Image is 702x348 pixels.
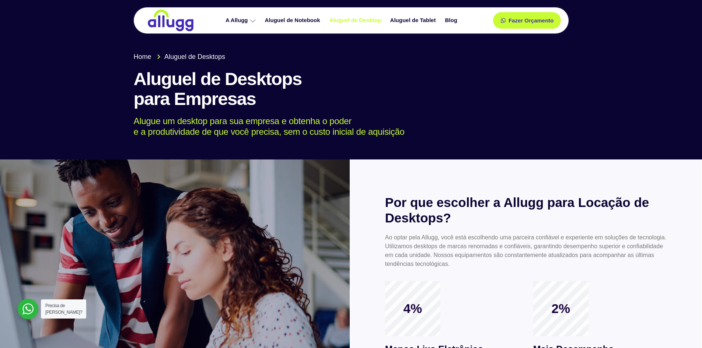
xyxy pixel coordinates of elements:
[509,18,554,23] span: Fazer Orçamento
[326,14,387,27] a: Aluguel de Desktop
[385,233,667,268] p: Ao optar pela Allugg, você está escolhendo uma parceira confiável e experiente em soluções de tec...
[385,195,667,226] h2: Por que escolher a Allugg para Locação de Desktops?
[163,52,225,62] span: Aluguel de Desktops
[533,301,589,316] span: 2%
[493,12,561,29] a: Fazer Orçamento
[134,69,569,109] h1: Aluguel de Desktops para Empresas
[147,9,195,32] img: locação de TI é Allugg
[441,14,462,27] a: Blog
[45,303,82,315] span: Precisa de [PERSON_NAME]?
[134,52,151,62] span: Home
[387,14,441,27] a: Aluguel de Tablet
[222,14,261,27] a: A Allugg
[261,14,326,27] a: Aluguel de Notebook
[385,301,440,316] span: 4%
[134,116,558,137] p: Alugue um desktop para sua empresa e obtenha o poder e a produtividade de que você precisa, sem o...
